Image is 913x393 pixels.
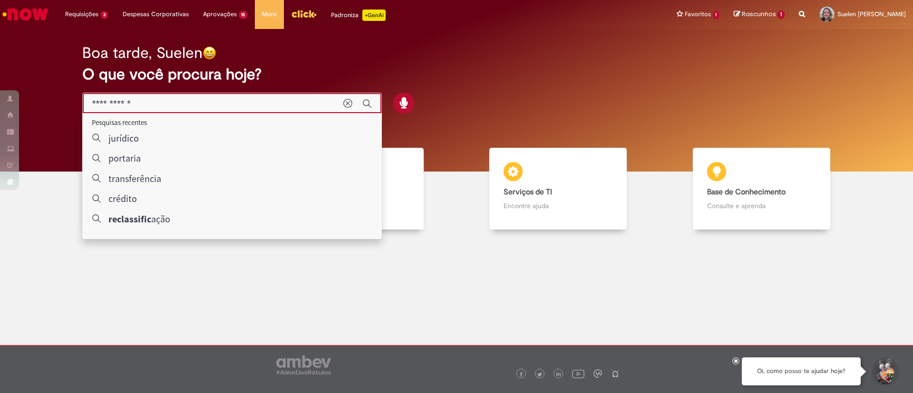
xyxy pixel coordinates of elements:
span: 3 [100,11,108,19]
img: logo_footer_facebook.png [519,372,524,377]
a: Rascunhos [734,10,785,19]
img: logo_footer_linkedin.png [556,372,561,377]
img: logo_footer_workplace.png [593,369,602,378]
b: Base de Conhecimento [707,187,786,197]
span: 15 [239,11,248,19]
b: Serviços de TI [504,187,552,197]
p: +GenAi [362,10,386,21]
p: Consulte e aprenda [707,201,816,211]
a: Serviços de TI Encontre ajuda [456,148,660,230]
a: Tirar dúvidas Tirar dúvidas com Lupi Assist e Gen Ai [50,148,253,230]
img: click_logo_yellow_360x200.png [291,7,317,21]
div: Padroniza [331,10,386,21]
span: Rascunhos [742,10,776,19]
span: Despesas Corporativas [123,10,189,19]
a: Base de Conhecimento Consulte e aprenda [660,148,864,230]
span: Requisições [65,10,98,19]
h2: Boa tarde, Suelen [82,45,203,61]
span: 1 [713,11,720,19]
img: ServiceNow [1,5,50,24]
img: logo_footer_ambev_rotulo_gray.png [276,355,331,374]
img: logo_footer_twitter.png [537,372,542,377]
span: Favoritos [685,10,711,19]
span: More [262,10,277,19]
h2: O que você procura hoje? [82,66,831,83]
button: Iniciar Conversa de Suporte [870,357,899,386]
p: Encontre ajuda [504,201,612,211]
span: Suelen [PERSON_NAME] [837,10,906,18]
img: logo_footer_naosei.png [611,369,620,378]
span: Aprovações [203,10,237,19]
img: happy-face.png [203,46,216,60]
span: 1 [777,10,785,19]
div: Oi, como posso te ajudar hoje? [742,357,861,385]
img: logo_footer_youtube.png [572,367,584,380]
